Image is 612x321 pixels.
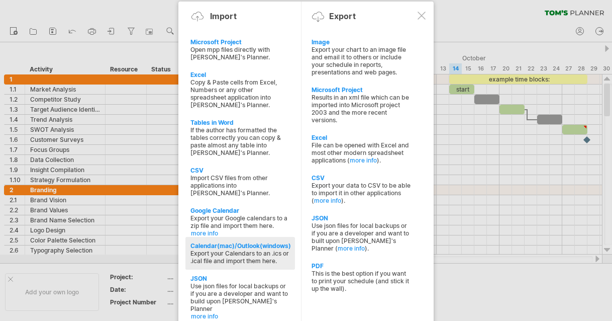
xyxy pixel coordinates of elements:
[312,134,411,141] div: Excel
[338,245,365,252] a: more info
[312,141,411,164] div: File can be opened with Excel and most other modern spreadsheet applications ( ).
[329,11,356,21] div: Export
[191,229,290,237] a: more info
[312,270,411,292] div: This is the best option if you want to print your schedule (and stick it up the wall).
[210,11,237,21] div: Import
[350,156,377,164] a: more info
[314,197,341,204] a: more info
[312,182,411,204] div: Export your data to CSV to be able to import it in other applications ( ).
[312,38,411,46] div: Image
[190,71,290,78] div: Excel
[190,78,290,109] div: Copy & Paste cells from Excel, Numbers or any other spreadsheet application into [PERSON_NAME]'s ...
[312,86,411,94] div: Microsoft Project
[190,119,290,126] div: Tables in Word
[312,46,411,76] div: Export your chart to an image file and email it to others or include your schedule in reports, pr...
[191,312,290,320] a: more info
[312,222,411,252] div: Use json files for local backups or if you are a developer and want to built upon [PERSON_NAME]'s...
[312,94,411,124] div: Results in an xml file which can be imported into Microsoft project 2003 and the more recent vers...
[312,262,411,270] div: PDF
[190,126,290,156] div: If the author has formatted the tables correctly you can copy & paste almost any table into [PERS...
[312,174,411,182] div: CSV
[312,214,411,222] div: JSON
